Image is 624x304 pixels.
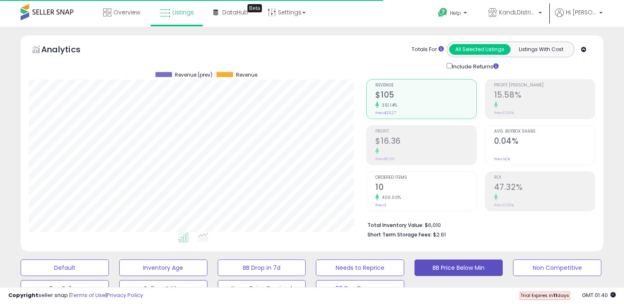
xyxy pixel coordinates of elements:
[8,291,38,299] strong: Copyright
[499,8,536,16] span: KandLDistribution LLC
[494,129,595,134] span: Avg. Buybox Share
[494,136,595,147] h2: 0.04%
[510,44,572,55] button: Listings With Cost
[375,90,476,101] h2: $105
[175,72,212,78] span: Revenue (prev)
[247,4,262,12] div: Tooltip anchor
[520,292,569,299] span: Trial Expires in days
[494,90,595,101] h2: 15.58%
[450,9,461,16] span: Help
[433,231,446,239] span: $2.61
[375,110,396,115] small: Prev: $23.27
[367,231,432,238] b: Short Term Storage Fees:
[367,222,424,229] b: Total Inventory Value:
[218,260,306,276] button: BB Drop in 7d
[414,260,503,276] button: BB Price Below Min
[107,291,143,299] a: Privacy Policy
[582,291,616,299] span: 2025-08-13 01:40 GMT
[494,175,595,180] span: ROI
[21,260,109,276] button: Default
[375,83,476,88] span: Revenue
[412,46,444,54] div: Totals For
[494,157,510,161] small: Prev: N/A
[566,8,597,16] span: Hi [PERSON_NAME]
[172,8,194,16] span: Listings
[41,44,97,57] h5: Analytics
[71,291,106,299] a: Terms of Use
[494,182,595,194] h2: 47.32%
[375,157,395,161] small: Prev: $0.00
[449,44,511,55] button: All Selected Listings
[236,72,257,78] span: Revenue
[379,194,401,201] small: 400.00%
[375,136,476,147] h2: $16.36
[316,260,404,276] button: Needs to Reprice
[379,102,398,108] small: 351.14%
[494,110,514,115] small: Prev: 0.00%
[113,8,140,16] span: Overview
[553,292,557,299] b: 11
[440,61,509,71] div: Include Returns
[375,182,476,194] h2: 10
[555,8,603,27] a: Hi [PERSON_NAME]
[222,8,248,16] span: DataHub
[119,260,207,276] button: Inventory Age
[375,129,476,134] span: Profit
[513,260,601,276] button: Non Competitive
[367,220,589,229] li: $6,010
[375,175,476,180] span: Ordered Items
[375,203,386,208] small: Prev: 2
[431,1,475,27] a: Help
[438,7,448,18] i: Get Help
[494,83,595,88] span: Profit [PERSON_NAME]
[494,203,514,208] small: Prev: 0.00%
[8,292,143,299] div: seller snap | |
